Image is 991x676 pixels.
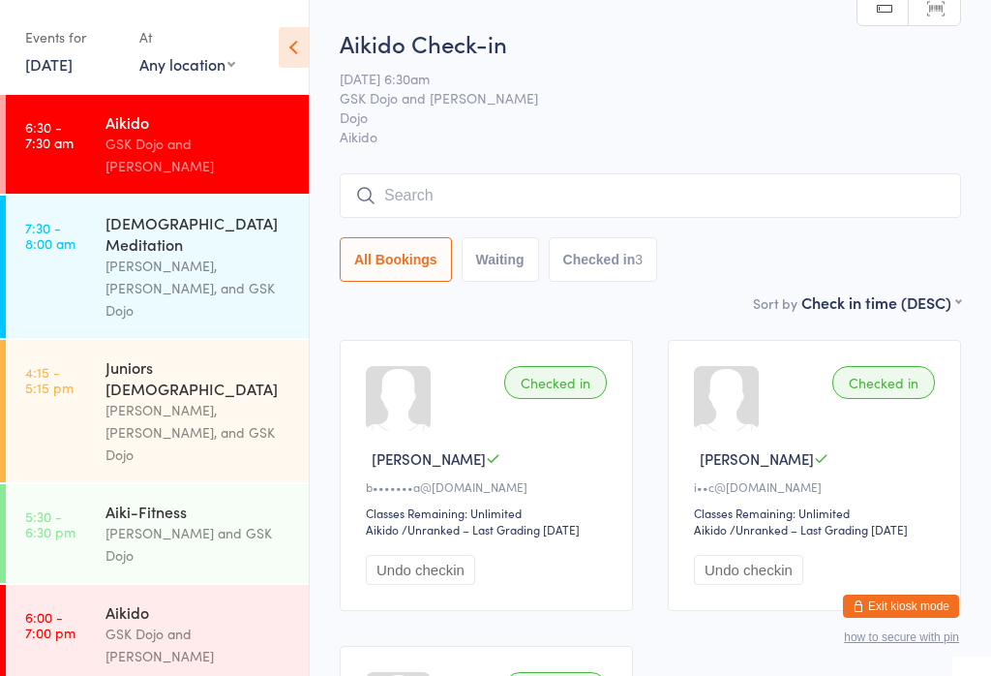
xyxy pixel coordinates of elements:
[340,127,961,146] span: Aikido
[694,478,941,495] div: i••c@[DOMAIN_NAME]
[105,522,292,567] div: [PERSON_NAME] and GSK Dojo
[462,237,539,282] button: Waiting
[340,69,931,88] span: [DATE] 6:30am
[105,356,292,399] div: Juniors [DEMOGRAPHIC_DATA]
[372,448,486,469] span: [PERSON_NAME]
[635,252,643,267] div: 3
[549,237,658,282] button: Checked in3
[25,364,74,395] time: 4:15 - 5:15 pm
[105,623,292,667] div: GSK Dojo and [PERSON_NAME]
[25,508,75,539] time: 5:30 - 6:30 pm
[694,555,803,585] button: Undo checkin
[105,111,292,133] div: Aikido
[694,521,727,538] div: Aikido
[504,366,607,399] div: Checked in
[843,595,959,618] button: Exit kiosk mode
[366,478,613,495] div: b•••••••a@[DOMAIN_NAME]
[366,505,613,521] div: Classes Remaining: Unlimited
[366,555,475,585] button: Undo checkin
[340,237,452,282] button: All Bookings
[105,212,292,255] div: [DEMOGRAPHIC_DATA] Meditation
[801,292,961,313] div: Check in time (DESC)
[105,255,292,322] div: [PERSON_NAME], [PERSON_NAME], and GSK Dojo
[105,133,292,177] div: GSK Dojo and [PERSON_NAME]
[753,293,797,313] label: Sort by
[139,53,235,75] div: Any location
[6,95,309,194] a: 6:30 -7:30 amAikidoGSK Dojo and [PERSON_NAME]
[402,521,580,538] span: / Unranked – Last Grading [DATE]
[700,448,814,469] span: [PERSON_NAME]
[694,505,941,521] div: Classes Remaining: Unlimited
[844,630,959,644] button: how to secure with pin
[139,21,235,53] div: At
[25,119,74,150] time: 6:30 - 7:30 am
[25,53,73,75] a: [DATE]
[366,521,399,538] div: Aikido
[340,108,931,127] span: Dojo
[340,27,961,59] h2: Aikido Check-in
[25,609,75,640] time: 6:00 - 7:00 pm
[340,173,961,218] input: Search
[340,88,931,108] span: GSK Dojo and [PERSON_NAME]
[105,501,292,522] div: Aiki-Fitness
[25,21,120,53] div: Events for
[6,484,309,583] a: 5:30 -6:30 pmAiki-Fitness[PERSON_NAME] and GSK Dojo
[6,196,309,338] a: 7:30 -8:00 am[DEMOGRAPHIC_DATA] Meditation[PERSON_NAME], [PERSON_NAME], and GSK Dojo
[105,601,292,623] div: Aikido
[105,399,292,466] div: [PERSON_NAME], [PERSON_NAME], and GSK Dojo
[25,220,75,251] time: 7:30 - 8:00 am
[730,521,908,538] span: / Unranked – Last Grading [DATE]
[832,366,935,399] div: Checked in
[6,340,309,482] a: 4:15 -5:15 pmJuniors [DEMOGRAPHIC_DATA][PERSON_NAME], [PERSON_NAME], and GSK Dojo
